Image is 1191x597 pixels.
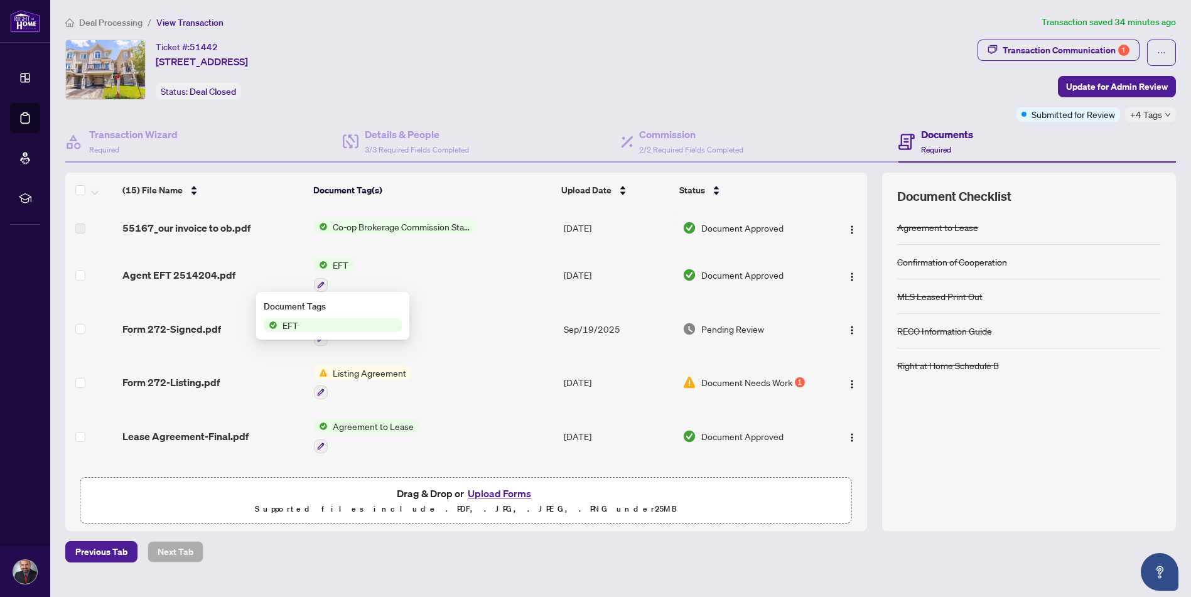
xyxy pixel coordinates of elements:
span: Lease Agreement-Final.pdf [122,429,249,444]
span: 51442 [190,41,218,53]
img: Logo [847,325,857,335]
span: Submitted for Review [1032,107,1115,121]
h4: Transaction Wizard [89,127,178,142]
div: Ticket #: [156,40,218,54]
button: Status IconEFT [314,258,353,292]
img: Logo [847,379,857,389]
span: Co-op Brokerage Commission Statement [328,220,477,234]
span: Required [921,145,951,154]
img: Status Icon [314,258,328,272]
button: Transaction Communication1 [978,40,1140,61]
div: Status: [156,83,241,100]
th: Document Tag(s) [308,173,557,208]
td: [DATE] [559,409,677,463]
div: 1 [795,377,805,387]
span: Document Approved [701,221,784,235]
span: Upload Date [561,183,612,197]
span: Update for Admin Review [1066,77,1168,97]
p: Supported files include .PDF, .JPG, .JPEG, .PNG under 25 MB [89,502,844,517]
img: logo [10,9,40,33]
span: home [65,18,74,27]
span: Required [89,145,119,154]
span: Deal Processing [79,17,143,28]
td: Sep/19/2025 [559,302,677,356]
span: Deal Closed [190,86,236,97]
span: EFT [278,318,303,332]
button: Logo [842,426,862,446]
span: Document Checklist [897,188,1011,205]
td: [DATE] [559,356,677,410]
button: Next Tab [148,541,203,562]
span: (15) File Name [122,183,183,197]
img: Document Status [682,221,696,235]
button: Logo [842,218,862,238]
th: (15) File Name [117,173,308,208]
td: [DATE] [559,463,677,517]
div: Confirmation of Cooperation [897,255,1007,269]
td: [DATE] [559,208,677,248]
div: MLS Leased Print Out [897,289,983,303]
button: Status IconAgreement to Lease [314,419,419,453]
th: Upload Date [556,173,674,208]
span: Drag & Drop orUpload FormsSupported files include .PDF, .JPG, .JPEG, .PNG under25MB [81,478,851,524]
img: Document Status [682,268,696,282]
button: Status IconCo-op Brokerage Commission Statement [314,220,477,234]
span: Form 272-Signed.pdf [122,321,221,336]
article: Transaction saved 34 minutes ago [1042,15,1176,30]
span: Previous Tab [75,542,127,562]
img: Logo [847,225,857,235]
span: Drag & Drop or [397,485,535,502]
img: Logo [847,272,857,282]
h4: Documents [921,127,973,142]
span: Agent EFT 2514204.pdf [122,267,235,282]
img: IMG-W12371219_1.jpg [66,40,145,99]
span: Form 272-Listing.pdf [122,375,220,390]
button: Previous Tab [65,541,137,562]
li: / [148,15,151,30]
div: Document Tags [264,299,402,313]
span: Listing Agreement [328,366,411,380]
span: Document Approved [701,429,784,443]
img: Logo [847,433,857,443]
span: Document Needs Work [701,375,792,389]
span: ellipsis [1157,48,1166,57]
span: [STREET_ADDRESS] [156,54,248,69]
div: RECO Information Guide [897,324,992,338]
button: Logo [842,319,862,339]
span: 3/3 Required Fields Completed [365,145,469,154]
button: Logo [842,372,862,392]
h4: Commission [640,127,744,142]
span: Agreement to Lease [328,419,419,433]
h4: Details & People [365,127,469,142]
img: Document Status [682,375,696,389]
img: Document Status [682,429,696,443]
img: Profile Icon [13,560,37,584]
button: Logo [842,265,862,285]
img: Status Icon [264,318,278,332]
img: Status Icon [314,220,328,234]
span: Document Approved [701,268,784,282]
img: Document Status [682,322,696,336]
button: Status IconListing Agreement [314,366,411,400]
span: View Transaction [156,17,224,28]
td: [DATE] [559,248,677,302]
span: Status [679,183,705,197]
img: Status Icon [314,366,328,380]
span: down [1165,112,1171,118]
button: Update for Admin Review [1058,76,1176,97]
img: Status Icon [314,419,328,433]
div: Agreement to Lease [897,220,978,234]
button: Open asap [1141,553,1178,591]
span: 55167_our invoice to ob.pdf [122,220,251,235]
span: 2/2 Required Fields Completed [640,145,744,154]
div: Transaction Communication [1003,40,1129,60]
span: +4 Tags [1130,107,1162,122]
div: 1 [1118,45,1129,56]
span: EFT [328,258,353,272]
div: Right at Home Schedule B [897,358,999,372]
span: Pending Review [701,322,764,336]
th: Status [674,173,822,208]
button: Upload Forms [464,485,535,502]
